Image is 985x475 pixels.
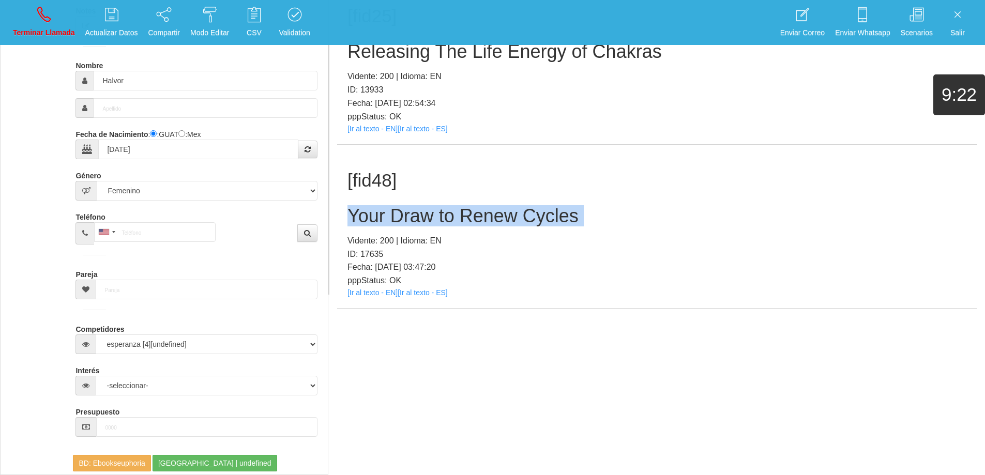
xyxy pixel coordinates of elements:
label: Fecha de Nacimiento [75,126,148,140]
p: Validation [279,27,310,39]
p: Vidente: 200 | Idioma: EN [347,70,967,83]
a: Terminar Llamada [9,3,79,42]
input: :Yuca-Mex [178,130,185,137]
input: Nombre [94,71,317,90]
input: 0000 [96,417,317,437]
label: Teléfono [75,208,105,222]
p: Fecha: [DATE] 02:54:34 [347,97,967,110]
p: pppStatus: OK [347,110,967,124]
input: :Quechi GUAT [150,130,157,137]
a: CSV [236,3,272,42]
label: Competidores [75,320,124,334]
a: Salir [939,3,976,42]
p: pppStatus: OK [347,274,967,287]
a: Enviar Correo [777,3,828,42]
input: Teléfono [94,222,216,242]
div: United States: +1 [95,223,118,241]
p: Terminar Llamada [13,27,75,39]
p: Enviar Correo [780,27,825,39]
h2: Releasing The Life Energy of Chakras [347,41,967,62]
a: Actualizar Datos [82,3,142,42]
a: [Ir al texto - EN] [347,125,398,133]
p: Fecha: [DATE] 03:47:20 [347,261,967,274]
p: Salir [943,27,972,39]
p: Scenarios [901,27,933,39]
label: Nombre [75,57,103,71]
h1: 9:22 [933,85,985,105]
label: Género [75,167,101,181]
label: Presupuesto [75,403,119,417]
a: Modo Editar [187,3,233,42]
div: : :GUAT :Mex [75,126,317,159]
p: ID: 17635 [347,248,967,261]
p: Modo Editar [190,27,229,39]
a: Compartir [145,3,184,42]
p: Enviar Whatsapp [835,27,890,39]
a: Enviar Whatsapp [831,3,894,42]
label: Interés [75,362,99,376]
p: Actualizar Datos [85,27,138,39]
a: [Ir al texto - ES] [398,288,447,297]
a: Validation [275,3,313,42]
label: Pareja [75,266,97,280]
p: Compartir [148,27,180,39]
a: Scenarios [897,3,936,42]
a: [Ir al texto - ES] [398,125,447,133]
p: ID: 13933 [347,83,967,97]
input: Apellido [94,98,317,118]
input: Pareja [96,280,317,299]
a: [Ir al texto - EN] [347,288,398,297]
p: Vidente: 200 | Idioma: EN [347,234,967,248]
h1: [fid48] [347,171,967,191]
h2: Your Draw to Renew Cycles [347,206,967,226]
p: CSV [239,27,268,39]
